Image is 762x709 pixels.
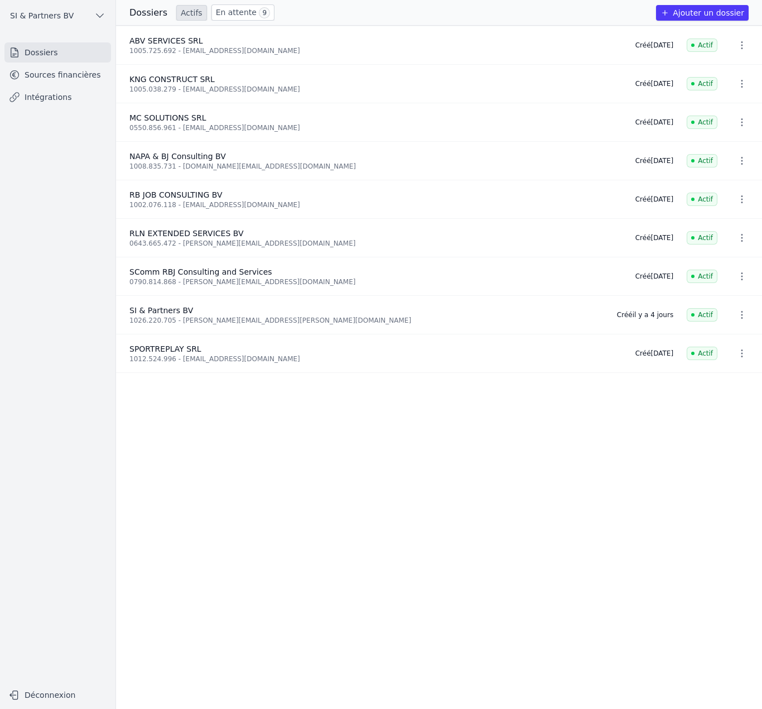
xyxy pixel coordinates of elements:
[617,310,673,319] div: Créé il y a 4 jours
[687,77,717,90] span: Actif
[129,46,622,55] div: 1005.725.692 - [EMAIL_ADDRESS][DOMAIN_NAME]
[129,354,622,363] div: 1012.524.996 - [EMAIL_ADDRESS][DOMAIN_NAME]
[635,272,673,281] div: Créé [DATE]
[635,118,673,127] div: Créé [DATE]
[129,239,622,248] div: 0643.665.472 - [PERSON_NAME][EMAIL_ADDRESS][DOMAIN_NAME]
[129,190,222,199] span: RB JOB CONSULTING BV
[687,116,717,129] span: Actif
[635,195,673,204] div: Créé [DATE]
[635,233,673,242] div: Créé [DATE]
[4,7,111,25] button: SI & Partners BV
[129,344,201,353] span: SPORTREPLAY SRL
[211,4,274,21] a: En attente 9
[656,5,749,21] button: Ajouter un dossier
[10,10,74,21] span: SI & Partners BV
[687,308,717,322] span: Actif
[129,316,604,325] div: 1026.220.705 - [PERSON_NAME][EMAIL_ADDRESS][PERSON_NAME][DOMAIN_NAME]
[4,686,111,704] button: Déconnexion
[129,277,622,286] div: 0790.814.868 - [PERSON_NAME][EMAIL_ADDRESS][DOMAIN_NAME]
[687,193,717,206] span: Actif
[129,123,622,132] div: 0550.856.961 - [EMAIL_ADDRESS][DOMAIN_NAME]
[635,41,673,50] div: Créé [DATE]
[129,36,203,45] span: ABV SERVICES SRL
[129,75,215,84] span: KNG CONSTRUCT SRL
[687,270,717,283] span: Actif
[4,87,111,107] a: Intégrations
[259,7,270,18] span: 9
[687,154,717,167] span: Actif
[4,42,111,63] a: Dossiers
[176,5,207,21] a: Actifs
[635,156,673,165] div: Créé [DATE]
[687,231,717,245] span: Actif
[129,267,272,276] span: SComm RBJ Consulting and Services
[129,85,622,94] div: 1005.038.279 - [EMAIL_ADDRESS][DOMAIN_NAME]
[635,349,673,358] div: Créé [DATE]
[129,113,206,122] span: MC SOLUTIONS SRL
[129,306,193,315] span: SI & Partners BV
[129,6,167,20] h3: Dossiers
[129,229,243,238] span: RLN EXTENDED SERVICES BV
[129,152,226,161] span: NAPA & BJ Consulting BV
[635,79,673,88] div: Créé [DATE]
[687,347,717,360] span: Actif
[687,39,717,52] span: Actif
[4,65,111,85] a: Sources financières
[129,162,622,171] div: 1008.835.731 - [DOMAIN_NAME][EMAIL_ADDRESS][DOMAIN_NAME]
[129,200,622,209] div: 1002.076.118 - [EMAIL_ADDRESS][DOMAIN_NAME]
